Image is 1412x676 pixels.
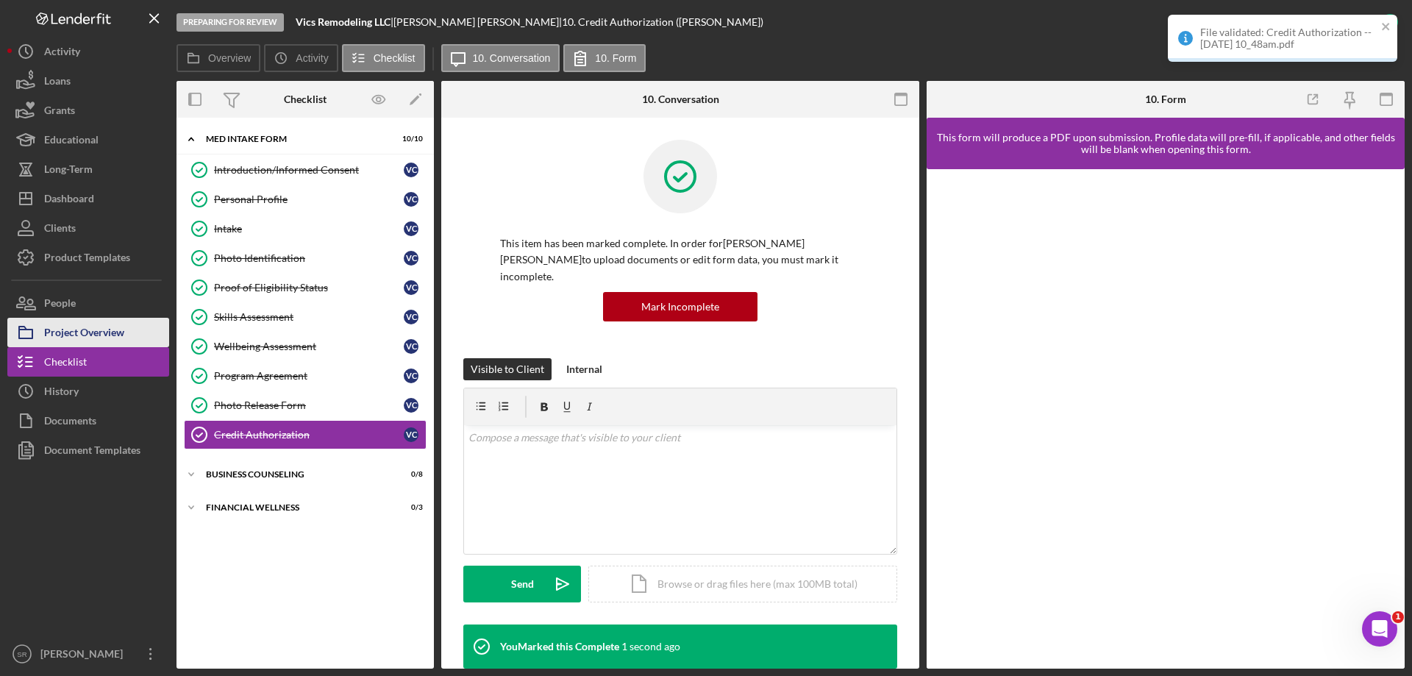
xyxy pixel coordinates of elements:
label: Checklist [374,52,416,64]
div: Visible to Client [471,358,544,380]
button: Send [463,566,581,602]
a: Photo IdentificationVC [184,243,427,273]
div: Internal [566,358,602,380]
label: Activity [296,52,328,64]
time: 2025-08-19 18:04 [621,641,680,652]
a: Wellbeing AssessmentVC [184,332,427,361]
div: V C [404,192,418,207]
div: [PERSON_NAME] [PERSON_NAME] | [393,16,562,28]
div: File validated: Credit Authorization -- [DATE] 10_48am.pdf [1200,26,1377,50]
div: V C [404,310,418,324]
button: 10. Conversation [441,44,560,72]
div: Photo Release Form [214,399,404,411]
div: V C [404,369,418,383]
div: You Marked this Complete [500,641,619,652]
div: 0 / 3 [396,503,423,512]
a: Credit AuthorizationVC [184,420,427,449]
div: V C [404,221,418,236]
button: Internal [559,358,610,380]
div: 10. Form [1145,93,1186,105]
div: 10. Credit Authorization ([PERSON_NAME]) [562,16,763,28]
div: 10 / 10 [396,135,423,143]
label: Overview [208,52,251,64]
a: Personal ProfileVC [184,185,427,214]
iframe: Lenderfit form [941,184,1391,654]
a: Proof of Eligibility StatusVC [184,273,427,302]
div: V C [404,163,418,177]
div: V C [404,339,418,354]
div: Complete [1327,7,1372,37]
div: V C [404,280,418,295]
b: Vics Remodeling LLC [296,15,391,28]
button: Visible to Client [463,358,552,380]
div: 10. Conversation [642,93,719,105]
button: Checklist [342,44,425,72]
div: MED Intake Form [206,135,386,143]
div: Photo Identification [214,252,404,264]
div: Proof of Eligibility Status [214,282,404,293]
a: Introduction/Informed ConsentVC [184,155,427,185]
text: SR [17,650,26,658]
div: Preparing for Review [176,13,284,32]
div: | [296,16,393,28]
a: Photo Release FormVC [184,391,427,420]
button: 10. Form [563,44,646,72]
div: Checklist [284,93,327,105]
div: Wellbeing Assessment [214,341,404,352]
a: IntakeVC [184,214,427,243]
button: Mark Incomplete [603,292,757,321]
div: Credit Authorization [214,429,404,441]
button: Overview [176,44,260,72]
div: Program Agreement [214,370,404,382]
label: 10. Conversation [473,52,551,64]
label: 10. Form [595,52,636,64]
div: Financial Wellness [206,503,386,512]
div: Intake [214,223,404,235]
div: 0 / 8 [396,470,423,479]
a: Program AgreementVC [184,361,427,391]
div: Personal Profile [214,193,404,205]
button: SR[PERSON_NAME] [7,639,169,669]
div: Business Counseling [206,470,386,479]
div: Introduction/Informed Consent [214,164,404,176]
div: Mark Incomplete [641,292,719,321]
span: 1 [1392,611,1404,623]
button: close [1381,21,1391,35]
div: This form will produce a PDF upon submission. Profile data will pre-fill, if applicable, and othe... [934,132,1397,155]
button: Activity [264,44,338,72]
div: Send [511,566,534,602]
